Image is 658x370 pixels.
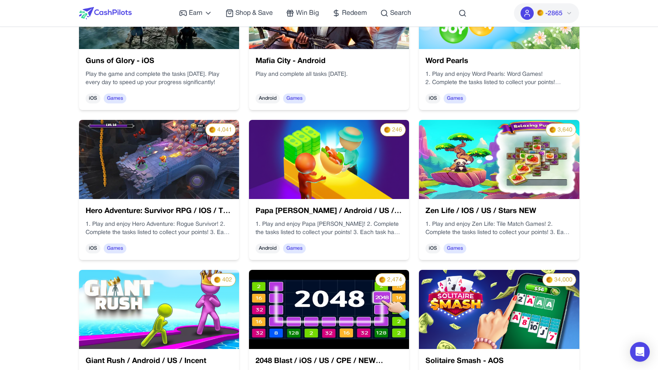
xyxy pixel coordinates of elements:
[283,94,306,103] span: Games
[235,8,273,18] span: Shop & Save
[86,206,233,217] h3: Hero Adventure: Survivor RPG / IOS / T1 / CPE
[514,3,579,23] button: PMs-2865
[425,56,572,67] h3: Word Pearls
[419,120,579,199] img: fc4122cf-7e68-467c-ab30-500009d3abc4.jpg
[390,8,411,18] span: Search
[86,70,233,87] p: Play the game and complete the tasks [DATE]. Play every day to speed up your progress significantly!
[86,220,233,237] p: 1. Play and enjoy Hero Adventure: Rogue Survivor! 2. Complete the tasks listed to collect your po...
[256,94,280,103] span: Android
[425,220,572,237] p: 1. Play and enjoy Zen Life: Tile Match Games! 2. Complete the tasks listed to collect your points...
[558,126,572,134] span: 3,640
[286,8,319,18] a: Win Big
[384,126,391,133] img: PMs
[256,70,402,87] div: Play and complete all tasks [DATE].
[554,276,572,284] span: 34,000
[444,244,466,253] span: Games
[256,56,402,67] h3: Mafia City - Android
[222,276,232,284] span: 402
[379,276,386,283] img: PMs
[217,126,232,134] span: 4,041
[79,120,239,199] img: d559e446-90df-4175-a766-871ff17e6c95.webp
[86,356,233,367] h3: Giant Rush / Android / US / Incent
[425,244,440,253] span: iOS
[104,244,126,253] span: Games
[86,94,100,103] span: iOS
[425,70,572,79] p: 1. Play and enjoy Word Pearls: Word Games!
[189,8,202,18] span: Earn
[256,356,402,367] h3: 2048 Blast / iOS / US / CPE / NEW FUNNEL
[296,8,319,18] span: Win Big
[79,7,132,19] img: CashPilots Logo
[425,356,572,367] h3: Solitaire Smash - AOS
[226,8,273,18] a: Shop & Save
[342,8,367,18] span: Redeem
[86,244,100,253] span: iOS
[249,270,409,349] img: 54d094f3-3bb1-46f3-8ed8-217dfbe11275.jpg
[549,126,556,133] img: PMs
[380,8,411,18] a: Search
[425,206,572,217] h3: Zen Life / IOS / US / Stars NEW
[249,120,409,199] img: 529edf13-89fe-4dfc-b568-3bb8a22765a7.png
[546,276,553,283] img: PMs
[214,276,221,283] img: PMs
[392,126,402,134] span: 246
[419,270,579,349] img: pthLujYMgo6d.png
[256,206,402,217] h3: Papa [PERSON_NAME] / Android / US / CPE
[209,126,216,133] img: PMs
[332,8,367,18] a: Redeem
[545,9,563,19] span: -2865
[630,342,650,362] div: Open Intercom Messenger
[79,270,239,349] img: 2e790e7e-e361-44aa-95b9-3911f7d50467.avif
[256,244,280,253] span: Android
[104,94,126,103] span: Games
[283,244,306,253] span: Games
[179,8,212,18] a: Earn
[256,220,402,237] p: 1. Play and enjoy Papa [PERSON_NAME]! 2. Complete the tasks listed to collect your points! 3. Eac...
[444,94,466,103] span: Games
[537,9,544,16] img: PMs
[387,276,402,284] span: 2,474
[425,79,572,87] p: 2. Complete the tasks listed to collect your points!
[425,94,440,103] span: iOS
[86,56,233,67] h3: Guns of Glory - iOS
